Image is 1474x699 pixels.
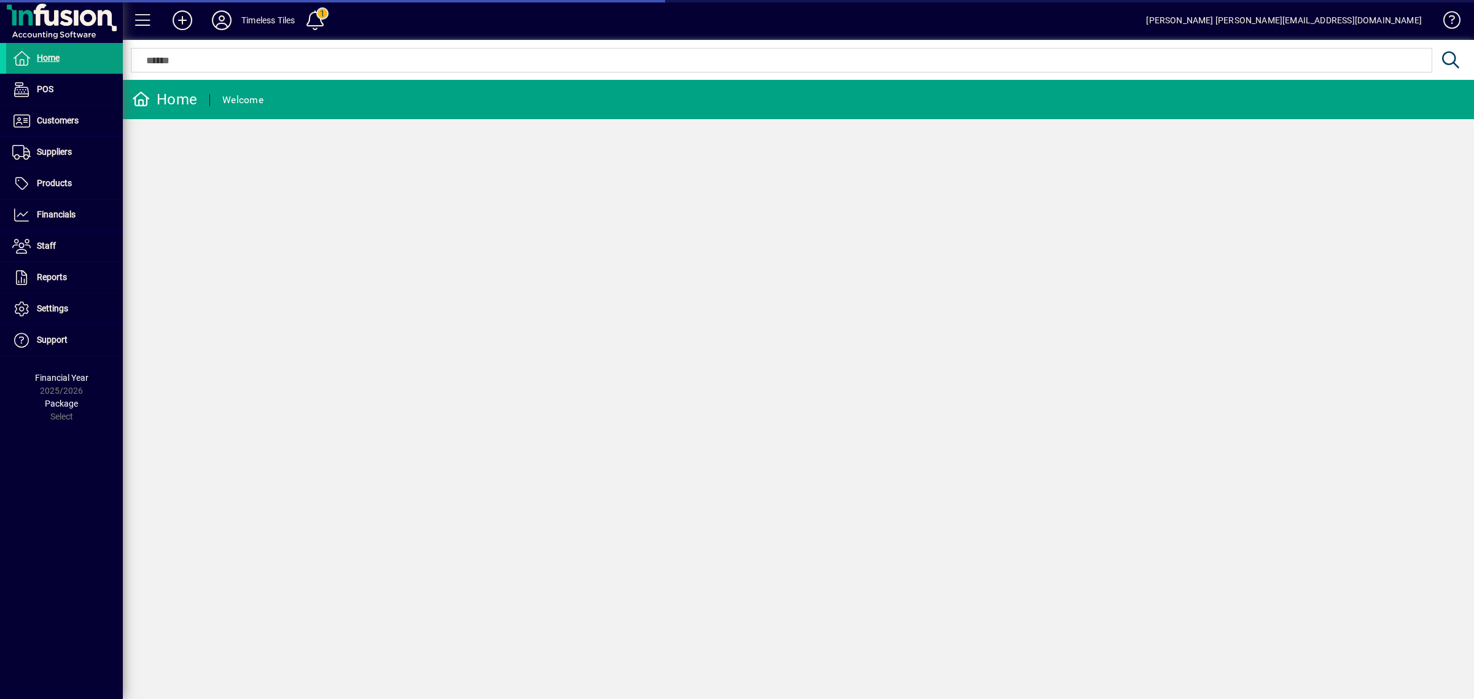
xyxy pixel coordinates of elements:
[6,294,123,324] a: Settings
[6,106,123,136] a: Customers
[37,115,79,125] span: Customers
[6,74,123,105] a: POS
[37,209,76,219] span: Financials
[1434,2,1459,42] a: Knowledge Base
[37,84,53,94] span: POS
[6,200,123,230] a: Financials
[222,90,263,110] div: Welcome
[6,325,123,356] a: Support
[202,9,241,31] button: Profile
[45,399,78,408] span: Package
[37,147,72,157] span: Suppliers
[37,272,67,282] span: Reports
[6,168,123,199] a: Products
[6,137,123,168] a: Suppliers
[37,53,60,63] span: Home
[37,303,68,313] span: Settings
[35,373,88,383] span: Financial Year
[6,231,123,262] a: Staff
[37,178,72,188] span: Products
[163,9,202,31] button: Add
[37,241,56,251] span: Staff
[37,335,68,345] span: Support
[241,10,295,30] div: Timeless Tiles
[1146,10,1422,30] div: [PERSON_NAME] [PERSON_NAME][EMAIL_ADDRESS][DOMAIN_NAME]
[132,90,197,109] div: Home
[6,262,123,293] a: Reports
